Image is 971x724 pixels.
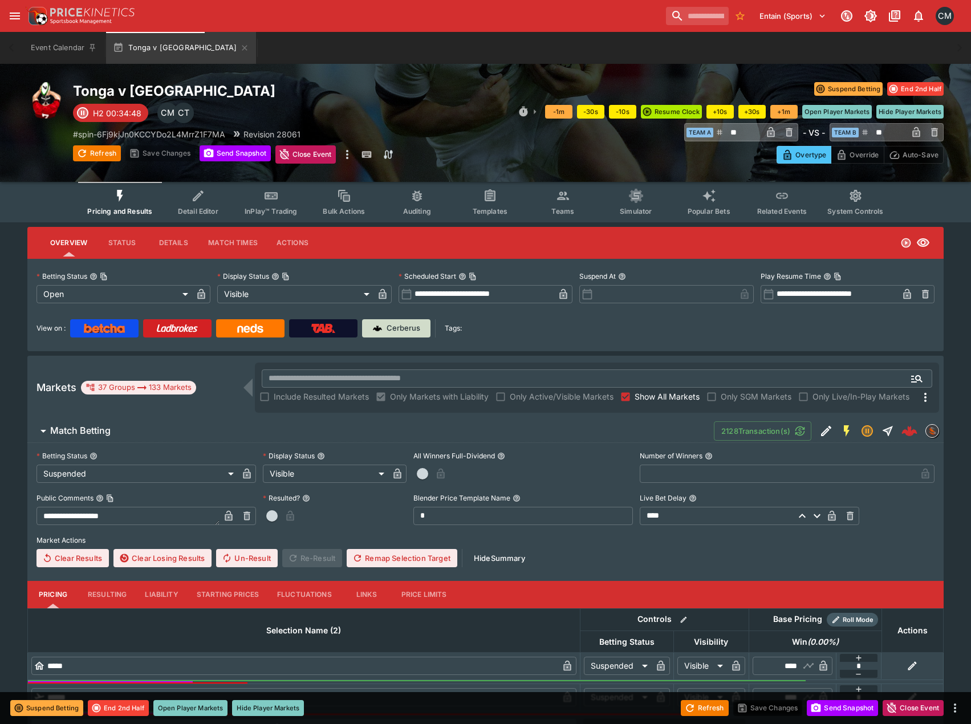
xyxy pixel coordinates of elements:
[618,272,626,280] button: Suspend At
[731,7,749,25] button: No Bookmarks
[90,452,97,460] button: Betting Status
[217,271,269,281] p: Display Status
[584,657,652,675] div: Suspended
[392,581,456,608] button: Price Limits
[769,612,827,627] div: Base Pricing
[41,229,96,257] button: Overview
[27,420,714,442] button: Match Betting
[50,425,111,437] h6: Match Betting
[36,285,192,303] div: Open
[50,8,135,17] img: PriceKinetics
[816,421,836,441] button: Edit Detail
[73,145,121,161] button: Refresh
[106,494,114,502] button: Copy To Clipboard
[36,271,87,281] p: Betting Status
[263,493,300,503] p: Resulted?
[721,391,791,402] span: Only SGM Markets
[795,149,826,161] p: Overtype
[887,82,944,96] button: End 2nd Half
[518,106,529,117] svg: Clock Controls
[807,635,839,649] em: ( 0.00 %)
[243,128,300,140] p: Revision 28061
[901,423,917,439] div: 11856c4b-98a9-40dc-b2e0-760a9b2c82e9
[282,549,342,567] span: Re-Result
[458,272,466,280] button: Scheduled StartCopy To Clipboard
[908,6,929,26] button: Notifications
[340,145,354,164] button: more
[761,271,821,281] p: Play Resume Time
[263,451,315,461] p: Display Status
[676,612,691,627] button: Bulk edit
[510,391,614,402] span: Only Active/Visible Markets
[341,581,392,608] button: Links
[390,391,489,402] span: Only Markets with Liability
[860,6,881,26] button: Toggle light/dark mode
[551,207,574,215] span: Teams
[188,581,268,608] button: Starting Prices
[445,319,462,337] label: Tags:
[757,207,807,215] span: Related Events
[25,5,48,27] img: PriceKinetics Logo
[948,701,962,715] button: more
[620,207,652,215] span: Simulator
[640,451,702,461] p: Number of Winners
[36,451,87,461] p: Betting Status
[777,146,944,164] div: Start From
[884,6,905,26] button: Documentation
[73,128,225,140] p: Copy To Clipboard
[157,103,178,123] div: Cameron Matheson
[216,549,277,567] span: Un-Result
[681,635,741,649] span: Visibility
[916,236,930,250] svg: Visible
[836,6,857,26] button: Connected to PK
[178,207,218,215] span: Detail Editor
[399,271,456,281] p: Scheduled Start
[705,452,713,460] button: Number of Winners
[677,688,727,706] div: Visible
[609,105,636,119] button: -10s
[78,182,892,222] div: Event type filters
[5,6,25,26] button: open drawer
[136,581,187,608] button: Liability
[860,424,874,438] svg: Suspended
[96,494,104,502] button: Public CommentsCopy To Clipboard
[148,229,199,257] button: Details
[545,105,572,119] button: -1m
[323,207,365,215] span: Bulk Actions
[641,105,702,119] button: Resume Clock
[274,391,369,402] span: Include Resulted Markets
[877,421,898,441] button: Straight
[275,145,336,164] button: Close Event
[373,324,382,333] img: Cerberus
[850,149,879,161] p: Override
[317,452,325,460] button: Display Status
[497,452,505,460] button: All Winners Full-Dividend
[362,319,430,337] a: Cerberus
[580,608,749,631] th: Controls
[90,272,97,280] button: Betting StatusCopy To Clipboard
[827,613,878,627] div: Show/hide Price Roll mode configuration.
[802,105,872,119] button: Open Player Markets
[834,272,842,280] button: Copy To Clipboard
[50,19,112,24] img: Sportsbook Management
[36,493,94,503] p: Public Comments
[413,493,510,503] p: Blender Price Template Name
[903,149,939,161] p: Auto-Save
[900,237,912,249] svg: Open
[838,615,878,625] span: Roll Mode
[88,700,149,716] button: End 2nd Half
[677,657,727,675] div: Visible
[469,272,477,280] button: Copy To Clipboard
[347,549,457,567] button: Remap Selection Target
[237,324,263,333] img: Neds
[857,421,877,441] button: Suspended
[812,391,909,402] span: Only Live/In-Play Markets
[681,700,729,716] button: Refresh
[200,145,271,161] button: Send Snapshot
[36,381,76,394] h5: Markets
[106,32,256,64] button: Tonga v [GEOGRAPHIC_DATA]
[832,128,859,137] span: Team B
[79,581,136,608] button: Resulting
[898,420,921,442] a: 11856c4b-98a9-40dc-b2e0-760a9b2c82e9
[577,105,604,119] button: -30s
